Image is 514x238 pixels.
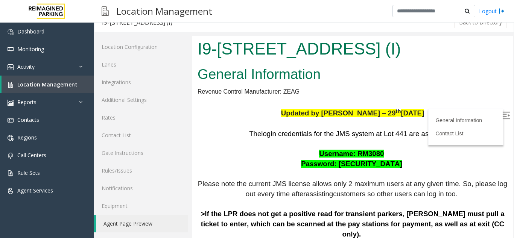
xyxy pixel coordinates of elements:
img: 'icon' [8,135,14,141]
span: Call Centers [17,152,46,159]
a: Contact List [94,126,188,144]
a: General Information [243,81,290,87]
a: Location Configuration [94,38,188,56]
div: I9-[STREET_ADDRESS] (I) [102,18,172,27]
span: Contacts [17,116,39,123]
img: 'icon' [8,170,14,176]
a: Rates [94,109,188,126]
h1: I9-[STREET_ADDRESS] (I) [6,1,316,24]
span: Agent Services [17,187,53,194]
img: 'icon' [8,100,14,106]
a: Equipment [94,197,188,215]
span: [DATE] [209,73,232,81]
span: Reports [17,99,36,106]
span: th [204,72,209,78]
img: 'icon' [8,29,14,35]
span: Activity [17,63,35,70]
span: Revenue Control Manufacturer: ZEAG [6,52,108,59]
span: >If the LPR does not get a positive read for transient parkers, [PERSON_NAME] must pull a ticket ... [9,174,314,202]
a: Contact List [243,94,271,100]
span: Rule Sets [17,169,40,176]
span: The [57,94,69,102]
span: customers so other users can log in too. [141,154,266,162]
span: Please note the current JMS license allows only 2 maximum users at any given time. So, please log... [6,144,318,162]
img: 'icon' [8,153,14,159]
img: 'icon' [8,117,14,123]
img: 'icon' [8,47,14,53]
button: Back to Directory [454,17,507,28]
span: Updated by [PERSON_NAME] – 29 [89,73,204,81]
a: Lanes [94,56,188,73]
img: Open/Close Sidebar Menu [310,76,318,83]
span: Dashboard [17,28,44,35]
a: Location Management [2,76,94,93]
img: 'icon' [8,82,14,88]
h3: Location Management [113,2,216,20]
span: login credentials for the JMS system at Lot 441 are as follows: [69,94,262,102]
a: Integrations [94,73,188,91]
span: Username: RM3080 [127,114,192,121]
a: Rules/Issues [94,162,188,179]
img: 'icon' [8,64,14,70]
img: 'icon' [8,188,14,194]
span: assisting [114,154,141,162]
a: Gate Instructions [94,144,188,162]
span: Password: [SECURITY_DATA] [109,124,210,132]
span: Monitoring [17,45,44,53]
img: logout [499,7,505,15]
a: Notifications [94,179,188,197]
img: pageIcon [102,2,109,20]
span: Location Management [17,81,78,88]
a: Additional Settings [94,91,188,109]
a: Agent Page Preview [96,215,188,232]
span: Regions [17,134,37,141]
a: Logout [479,7,505,15]
h2: General Information [6,29,316,48]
